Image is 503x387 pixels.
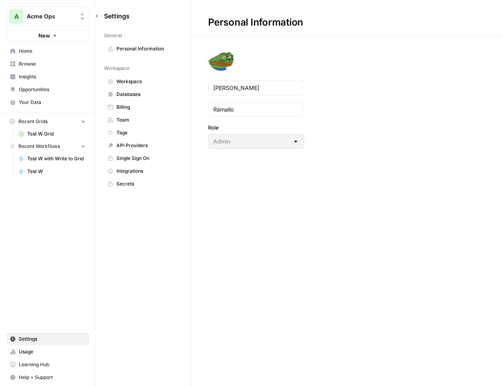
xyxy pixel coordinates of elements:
[104,152,184,165] a: Single Sign On
[19,60,86,68] span: Browse
[116,45,180,52] span: Personal Information
[18,118,48,125] span: Recent Grids
[104,139,184,152] a: API Providers
[116,104,180,111] span: Billing
[104,11,130,21] span: Settings
[6,116,89,128] button: Recent Grids
[116,91,180,98] span: Databases
[38,32,50,40] span: New
[15,152,89,165] a: Test W with Write to Grid
[116,129,180,136] span: Tags
[208,124,304,132] label: Role
[6,345,89,358] a: Usage
[19,86,86,93] span: Opportunities
[104,165,184,178] a: Integrations
[6,70,89,83] a: Insights
[116,180,180,188] span: Secrets
[19,73,86,80] span: Insights
[104,178,184,190] a: Secrets
[27,168,86,175] span: Test W
[27,130,86,138] span: Test W Grid
[104,101,184,114] a: Billing
[14,12,19,21] span: A
[15,165,89,178] a: Test W
[104,65,130,72] span: Workspace
[19,361,86,368] span: Learning Hub
[104,32,122,39] span: General
[6,358,89,371] a: Learning Hub
[116,116,180,124] span: Team
[19,99,86,106] span: Your Data
[104,75,184,88] a: Workspace
[208,45,234,71] img: avatar
[104,114,184,126] a: Team
[104,42,184,55] a: Personal Information
[6,140,89,152] button: Recent Workflows
[19,335,86,343] span: Settings
[116,155,180,162] span: Single Sign On
[27,12,75,20] span: Acme Ops
[6,45,89,58] a: Home
[6,58,89,70] a: Browse
[19,348,86,355] span: Usage
[19,374,86,381] span: Help + Support
[104,126,184,139] a: Tags
[19,48,86,55] span: Home
[6,30,89,42] button: New
[27,155,86,162] span: Test W with Write to Grid
[104,88,184,101] a: Databases
[6,83,89,96] a: Opportunities
[6,96,89,109] a: Your Data
[116,142,180,149] span: API Providers
[18,143,60,150] span: Recent Workflows
[116,168,180,175] span: Integrations
[15,128,89,140] a: Test W Grid
[6,6,89,26] button: Workspace: Acme Ops
[116,78,180,85] span: Workspace
[6,371,89,384] button: Help + Support
[6,333,89,345] a: Settings
[192,16,319,29] div: Personal Information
